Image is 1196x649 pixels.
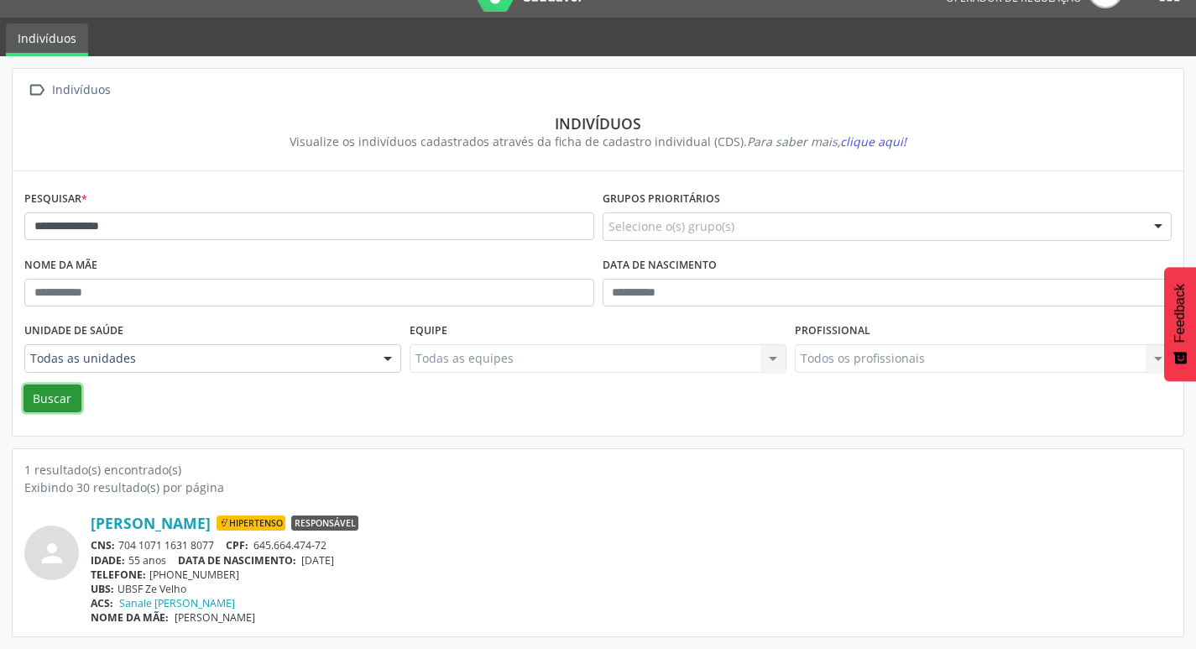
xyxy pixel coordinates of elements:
[36,114,1160,133] div: Indivíduos
[603,186,720,212] label: Grupos prioritários
[36,133,1160,150] div: Visualize os indivíduos cadastrados através da ficha de cadastro individual (CDS).
[410,318,447,344] label: Equipe
[1164,267,1196,381] button: Feedback - Mostrar pesquisa
[24,385,81,413] button: Buscar
[603,253,717,279] label: Data de nascimento
[291,516,358,531] span: Responsável
[91,553,1172,568] div: 55 anos
[91,610,169,625] span: NOME DA MÃE:
[91,596,113,610] span: ACS:
[747,133,906,149] i: Para saber mais,
[6,24,88,56] a: Indivíduos
[175,610,255,625] span: [PERSON_NAME]
[253,538,326,552] span: 645.664.474-72
[37,538,67,568] i: person
[608,217,734,235] span: Selecione o(s) grupo(s)
[24,186,87,212] label: Pesquisar
[301,553,334,568] span: [DATE]
[91,538,1172,552] div: 704 1071 1631 8077
[91,582,1172,596] div: UBSF Ze Velho
[217,516,285,531] span: Hipertenso
[91,514,211,532] a: [PERSON_NAME]
[226,538,248,552] span: CPF:
[119,596,235,610] a: Sanale [PERSON_NAME]
[49,78,113,102] div: Indivíduos
[24,461,1172,479] div: 1 resultado(s) encontrado(s)
[24,78,113,102] a:  Indivíduos
[24,78,49,102] i: 
[24,253,97,279] label: Nome da mãe
[840,133,906,149] span: clique aqui!
[795,318,870,344] label: Profissional
[91,568,146,582] span: TELEFONE:
[91,553,125,568] span: IDADE:
[91,568,1172,582] div: [PHONE_NUMBER]
[178,553,296,568] span: DATA DE NASCIMENTO:
[24,479,1172,496] div: Exibindo 30 resultado(s) por página
[91,582,114,596] span: UBS:
[1172,284,1188,343] span: Feedback
[24,318,123,344] label: Unidade de saúde
[30,350,367,367] span: Todas as unidades
[91,538,115,552] span: CNS:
